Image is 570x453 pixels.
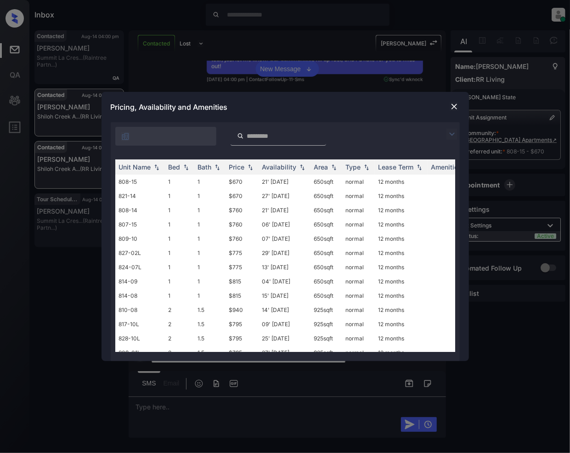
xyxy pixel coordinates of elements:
td: 1 [194,274,226,289]
td: normal [342,274,375,289]
td: $775 [226,260,259,274]
td: 1 [194,217,226,232]
td: 2 [165,317,194,331]
td: 29' [DATE] [259,246,310,260]
img: sorting [329,164,339,170]
td: 04' [DATE] [259,274,310,289]
td: 827-02L [115,246,165,260]
div: Amenities [431,163,462,171]
td: 2 [165,331,194,345]
td: 09' [DATE] [259,317,310,331]
td: 21' [DATE] [259,203,310,217]
td: 1 [165,289,194,303]
img: sorting [152,164,161,170]
td: 07' [DATE] [259,232,310,246]
td: $815 [226,274,259,289]
td: $815 [226,289,259,303]
td: $760 [226,203,259,217]
td: 650 sqft [310,289,342,303]
td: 12 months [375,345,428,360]
td: normal [342,175,375,189]
td: 25' [DATE] [259,331,310,345]
td: 808-14 [115,203,165,217]
td: 650 sqft [310,175,342,189]
td: 1 [194,175,226,189]
td: 1 [194,232,226,246]
td: 1.5 [194,345,226,360]
div: Price [229,163,245,171]
div: Availability [262,163,297,171]
td: 1 [194,203,226,217]
td: 808-15 [115,175,165,189]
td: $760 [226,232,259,246]
td: 650 sqft [310,189,342,203]
td: 12 months [375,274,428,289]
div: Pricing, Availability and Amenities [102,92,469,122]
td: 12 months [375,331,428,345]
td: 12 months [375,203,428,217]
td: 12 months [375,246,428,260]
td: normal [342,246,375,260]
div: Lease Term [378,163,414,171]
td: normal [342,203,375,217]
td: 1 [165,260,194,274]
td: 12 months [375,232,428,246]
td: 814-09 [115,274,165,289]
td: $670 [226,175,259,189]
td: normal [342,189,375,203]
td: normal [342,303,375,317]
td: 14' [DATE] [259,303,310,317]
td: 12 months [375,289,428,303]
td: 650 sqft [310,260,342,274]
td: normal [342,260,375,274]
img: sorting [181,164,191,170]
td: normal [342,317,375,331]
td: 807-15 [115,217,165,232]
td: 925 sqft [310,345,342,360]
td: 925 sqft [310,303,342,317]
td: 1 [194,260,226,274]
td: 2 [165,303,194,317]
td: 650 sqft [310,232,342,246]
td: 15' [DATE] [259,289,310,303]
td: normal [342,217,375,232]
td: $670 [226,189,259,203]
img: icon-zuma [237,132,244,140]
td: 27' [DATE] [259,345,310,360]
td: 810-08 [115,303,165,317]
img: icon-zuma [121,132,130,141]
td: normal [342,289,375,303]
td: 1 [165,232,194,246]
td: $760 [226,217,259,232]
img: icon-zuma [446,129,457,140]
td: 1 [165,203,194,217]
td: 1 [194,189,226,203]
td: 925 sqft [310,331,342,345]
td: 821-14 [115,189,165,203]
img: sorting [362,164,371,170]
td: 650 sqft [310,246,342,260]
td: 1.5 [194,303,226,317]
td: $795 [226,317,259,331]
td: 809-10 [115,232,165,246]
td: 1 [165,274,194,289]
div: Type [346,163,361,171]
td: 1.5 [194,317,226,331]
td: 13' [DATE] [259,260,310,274]
img: sorting [415,164,424,170]
div: Unit Name [119,163,151,171]
td: 824-07L [115,260,165,274]
td: 1 [165,189,194,203]
td: 06' [DATE] [259,217,310,232]
td: 1.5 [194,331,226,345]
td: 1 [194,246,226,260]
td: 650 sqft [310,274,342,289]
div: Bath [198,163,212,171]
td: 12 months [375,217,428,232]
td: 814-08 [115,289,165,303]
td: 828-10L [115,331,165,345]
td: normal [342,331,375,345]
img: sorting [298,164,307,170]
td: 650 sqft [310,217,342,232]
td: $795 [226,345,259,360]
